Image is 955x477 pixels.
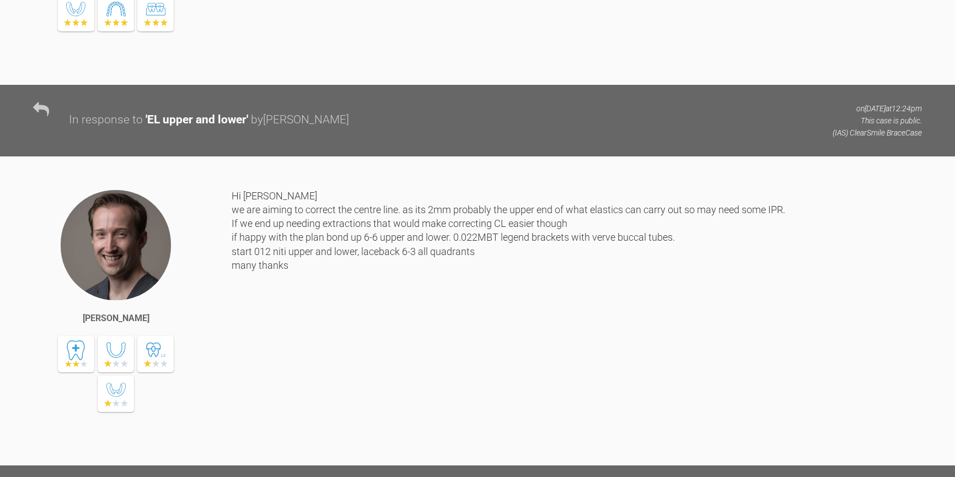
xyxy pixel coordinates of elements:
div: [PERSON_NAME] [83,311,149,326]
div: In response to [69,111,143,129]
p: (IAS) ClearSmile Brace Case [833,127,922,139]
p: This case is public. [833,115,922,127]
div: by [PERSON_NAME] [251,111,349,129]
img: James Crouch Baker [60,189,172,301]
div: ' EL upper and lower ' [146,111,248,129]
p: on [DATE] at 12:24pm [833,102,922,115]
div: Hi [PERSON_NAME] we are aiming to correct the centre line. as its 2mm probably the upper end of w... [232,189,922,449]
